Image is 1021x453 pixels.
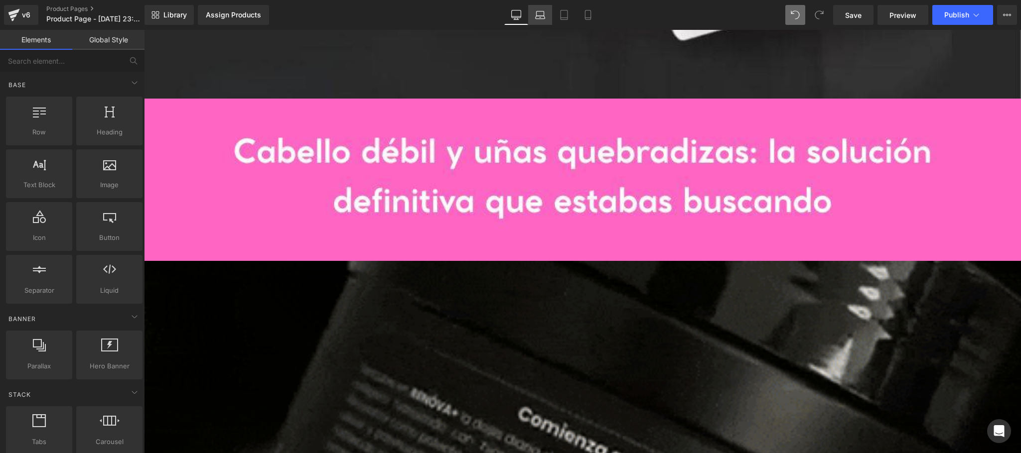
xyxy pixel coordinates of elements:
span: Banner [7,314,37,324]
div: v6 [20,8,32,21]
span: Product Page - [DATE] 23:41:22 [46,15,142,23]
span: Heading [79,127,140,137]
a: Mobile [576,5,600,25]
span: Row [9,127,69,137]
button: More [997,5,1017,25]
span: Icon [9,232,69,243]
button: Publish [932,5,993,25]
div: Open Intercom Messenger [987,419,1011,443]
span: Carousel [79,437,140,447]
span: Liquid [79,285,140,296]
a: v6 [4,5,38,25]
span: Publish [944,11,969,19]
span: Tabs [9,437,69,447]
a: Product Pages [46,5,161,13]
span: Separator [9,285,69,296]
span: Stack [7,390,32,399]
a: Global Style [72,30,145,50]
span: Hero Banner [79,361,140,371]
span: Library [163,10,187,19]
div: Assign Products [206,11,261,19]
a: Tablet [552,5,576,25]
span: Image [79,180,140,190]
a: New Library [145,5,194,25]
button: Redo [809,5,829,25]
a: Laptop [528,5,552,25]
a: Preview [877,5,928,25]
span: Parallax [9,361,69,371]
span: Button [79,232,140,243]
span: Base [7,80,27,90]
span: Text Block [9,180,69,190]
span: Preview [889,10,916,20]
a: Desktop [504,5,528,25]
span: Save [845,10,862,20]
button: Undo [785,5,805,25]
